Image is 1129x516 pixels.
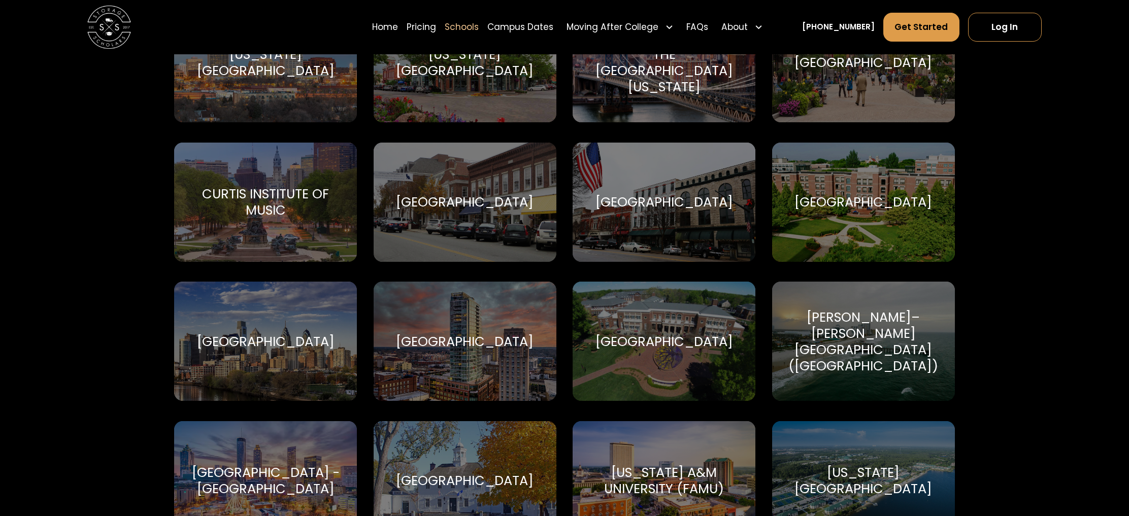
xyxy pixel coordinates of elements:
div: [GEOGRAPHIC_DATA] [197,333,335,350]
div: [US_STATE][GEOGRAPHIC_DATA] [785,464,942,497]
a: Go to selected school [174,143,357,262]
div: [GEOGRAPHIC_DATA] [396,194,534,210]
a: Go to selected school [573,143,755,262]
a: Go to selected school [174,282,357,401]
a: Log In [968,13,1042,42]
div: About [721,21,748,34]
div: [US_STATE][GEOGRAPHIC_DATA] [187,46,344,79]
a: home [87,6,130,49]
a: Go to selected school [573,282,755,401]
div: [GEOGRAPHIC_DATA] in the [GEOGRAPHIC_DATA][US_STATE] [586,30,743,95]
div: [GEOGRAPHIC_DATA] [595,194,733,210]
a: Go to selected school [174,3,357,122]
div: [PERSON_NAME]–[PERSON_NAME][GEOGRAPHIC_DATA] ([GEOGRAPHIC_DATA]) [785,309,942,374]
div: About [717,12,767,43]
div: [GEOGRAPHIC_DATA] - [GEOGRAPHIC_DATA] [187,464,344,497]
div: [GEOGRAPHIC_DATA] [794,194,932,210]
a: Home [372,12,398,43]
div: Curtis Institute of Music [187,186,344,218]
div: [GEOGRAPHIC_DATA] [396,472,534,489]
a: Get Started [883,13,959,42]
div: [US_STATE] A&M University (FAMU) [586,464,743,497]
a: Go to selected school [772,143,955,262]
a: [PHONE_NUMBER] [802,21,875,32]
a: Go to selected school [573,3,755,122]
div: Moving After College [562,12,678,43]
a: Schools [445,12,479,43]
div: [GEOGRAPHIC_DATA] [794,54,932,71]
a: Pricing [407,12,436,43]
img: Storage Scholars main logo [87,6,130,49]
a: Go to selected school [374,143,556,262]
a: Go to selected school [374,3,556,122]
a: FAQs [686,12,708,43]
a: Go to selected school [772,282,955,401]
a: Go to selected school [374,282,556,401]
div: [GEOGRAPHIC_DATA] [396,333,534,350]
a: Go to selected school [772,3,955,122]
a: Campus Dates [487,12,553,43]
div: Moving After College [567,21,658,34]
div: [GEOGRAPHIC_DATA] [595,333,733,350]
div: [US_STATE][GEOGRAPHIC_DATA] [386,46,543,79]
